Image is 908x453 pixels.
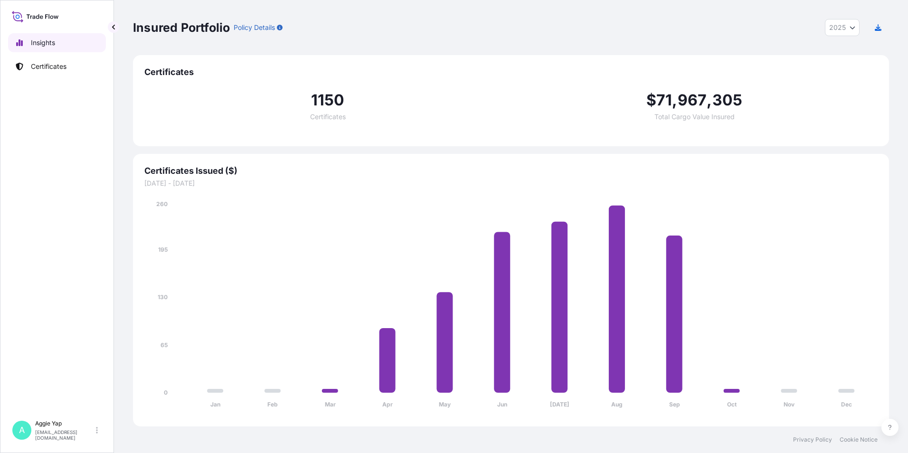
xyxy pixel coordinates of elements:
tspan: 0 [164,389,168,396]
span: 305 [712,93,743,108]
span: Certificates Issued ($) [144,165,878,177]
span: 2025 [829,23,846,32]
tspan: [DATE] [550,401,569,408]
tspan: 195 [158,246,168,253]
span: Total Cargo Value Insured [654,113,735,120]
a: Privacy Policy [793,436,832,444]
p: Aggie Yap [35,420,94,427]
a: Certificates [8,57,106,76]
tspan: Sep [669,401,680,408]
a: Insights [8,33,106,52]
span: A [19,425,25,435]
p: Insights [31,38,55,47]
span: $ [646,93,656,108]
span: , [707,93,712,108]
span: Certificates [310,113,346,120]
a: Cookie Notice [840,436,878,444]
tspan: Feb [267,401,278,408]
span: 71 [656,93,672,108]
span: [DATE] - [DATE] [144,179,878,188]
tspan: Apr [382,401,393,408]
span: 1150 [311,93,345,108]
tspan: Jan [210,401,220,408]
tspan: Aug [611,401,623,408]
tspan: 130 [158,293,168,301]
span: 967 [678,93,707,108]
button: Year Selector [825,19,860,36]
p: Certificates [31,62,66,71]
tspan: Oct [727,401,737,408]
p: [EMAIL_ADDRESS][DOMAIN_NAME] [35,429,94,441]
tspan: Dec [841,401,852,408]
tspan: 65 [161,341,168,349]
p: Insured Portfolio [133,20,230,35]
tspan: Nov [784,401,795,408]
tspan: 260 [156,200,168,208]
tspan: May [439,401,451,408]
tspan: Mar [325,401,336,408]
p: Policy Details [234,23,275,32]
tspan: Jun [497,401,507,408]
span: Certificates [144,66,878,78]
span: , [672,93,677,108]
